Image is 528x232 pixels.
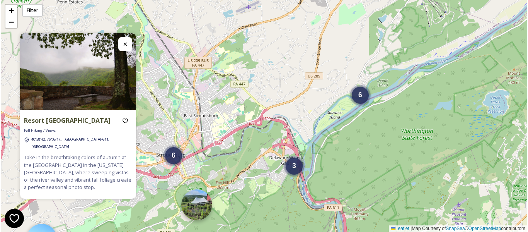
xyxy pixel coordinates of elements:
[22,4,43,17] div: Filter
[389,225,527,232] div: Map Courtesy of © contributors
[31,137,109,149] span: 40°58'42. 75°08'17., [GEOGRAPHIC_DATA]-611, [GEOGRAPHIC_DATA]
[391,226,409,231] a: Leaflet
[31,135,132,150] a: 40°58'42. 75°08'17., [GEOGRAPHIC_DATA]-611, [GEOGRAPHIC_DATA]
[165,147,182,164] div: 6
[9,5,14,15] span: +
[468,226,501,231] a: OpenStreetMap
[181,189,212,220] img: Marker
[24,116,111,125] strong: Resort [GEOGRAPHIC_DATA]
[172,151,175,159] span: 6
[292,162,296,170] span: 3
[5,16,17,28] a: Zoom out
[9,17,14,27] span: −
[286,158,303,175] div: 3
[20,33,136,110] img: 6991637180_5f2814500a_b.jpg
[24,154,132,191] span: Take in the breathtaking colors of autumn at the [GEOGRAPHIC_DATA] in the [US_STATE][GEOGRAPHIC_D...
[24,128,56,133] span: Fall Hiking / Views
[352,87,369,104] div: 6
[446,226,465,231] a: SnapSea
[358,91,362,99] span: 6
[5,5,17,16] a: Zoom in
[410,226,412,231] span: |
